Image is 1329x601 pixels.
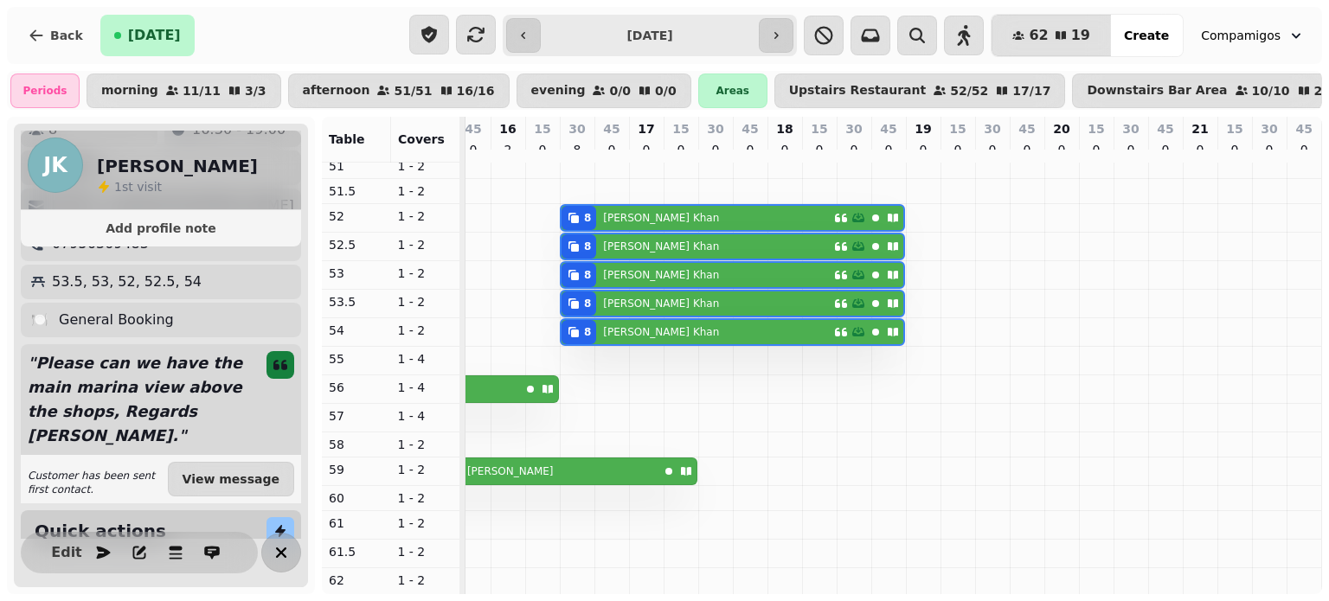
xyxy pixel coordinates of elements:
p: 1 - 2 [398,265,453,282]
p: 0 [709,141,722,158]
p: 15 [672,120,689,137]
p: 51 [329,157,384,175]
button: Back [14,15,97,56]
p: Downstairs Bar Area [1087,84,1227,98]
p: 15 [949,120,966,137]
span: Back [50,29,83,42]
p: 30 [568,120,585,137]
p: 11 / 11 [183,85,221,97]
div: Areas [698,74,767,108]
p: 57 [329,407,384,425]
p: 1 - 2 [398,436,453,453]
p: 0 [536,141,549,158]
p: 0 [1089,141,1103,158]
p: [PERSON_NAME] Khan [603,240,719,253]
p: 0 [1228,141,1242,158]
p: 1 - 2 [398,543,453,560]
p: 61 [329,515,384,532]
button: Add profile note [28,217,294,240]
button: Create [1110,15,1183,56]
div: Periods [10,74,80,108]
p: General Booking [59,310,174,330]
p: 52 / 52 [950,85,988,97]
div: 8 [584,211,591,225]
div: 8 [584,297,591,310]
span: 19 [1071,29,1090,42]
p: 0 [605,141,619,158]
p: 0 [916,141,930,158]
h2: [PERSON_NAME] [97,154,258,178]
p: 45 [1157,120,1173,137]
p: 45 [1296,120,1313,137]
span: Compamigos [1201,27,1281,44]
p: 1 - 2 [398,322,453,339]
button: Upstairs Restaurant52/5217/17 [774,74,1066,108]
p: 0 [986,141,999,158]
p: 0 [1297,141,1311,158]
p: 0 [1159,141,1172,158]
p: 52 [329,208,384,225]
span: Table [329,132,365,146]
button: Edit [49,535,84,570]
p: 60 [329,489,384,507]
span: st [122,180,137,194]
p: 0 [743,141,757,158]
p: 15 [534,120,550,137]
p: 0 [1124,141,1138,158]
span: Edit [56,546,77,559]
p: [PERSON_NAME] Khan [603,268,719,282]
h2: Quick actions [35,519,166,543]
span: JK [43,155,67,176]
p: 1 - 4 [398,350,453,368]
p: 51.5 [329,182,384,200]
span: View message [183,473,279,485]
p: 0 [1193,141,1207,158]
button: View message [168,462,294,496]
p: 0 [951,141,965,158]
p: 21 [1191,120,1208,137]
p: 1 - 2 [398,461,453,478]
p: 0 [847,141,861,158]
span: [DATE] [128,29,181,42]
p: Upstairs Restaurant [789,84,927,98]
p: 2 [501,141,515,158]
p: 19 [915,120,931,137]
p: 1 - 4 [398,407,453,425]
p: 30 [1261,120,1277,137]
span: 62 [1029,29,1048,42]
button: [DATE] [100,15,195,56]
p: 58 [329,436,384,453]
p: 17 [638,120,654,137]
p: 62 [329,572,384,589]
p: 0 / 0 [609,85,631,97]
span: Create [1124,29,1169,42]
p: [PERSON_NAME] [PERSON_NAME] [377,464,553,478]
button: evening0/00/0 [517,74,691,108]
p: 1 - 2 [398,236,453,253]
p: [PERSON_NAME] Khan [603,325,719,339]
span: 1 [114,180,122,194]
p: 20 [1053,120,1069,137]
p: 15 [1088,120,1104,137]
div: 8 [584,240,591,253]
p: 45 [465,120,481,137]
p: 53.5, 53, 52, 52.5, 54 [52,272,202,292]
p: 30 [707,120,723,137]
p: Customer has been sent first contact. [28,469,168,496]
p: 1 - 2 [398,515,453,532]
p: 1 - 2 [398,572,453,589]
p: 45 [603,120,620,137]
p: 15 [811,120,827,137]
p: evening [531,84,586,98]
p: 30 [984,120,1000,137]
span: Covers [398,132,445,146]
p: 0 [882,141,896,158]
p: 0 [778,141,792,158]
p: 51 / 51 [394,85,432,97]
button: morning11/113/3 [87,74,281,108]
p: morning [101,84,158,98]
p: 53.5 [329,293,384,310]
p: 56 [329,379,384,396]
p: 55 [329,350,384,368]
p: 16 [499,120,516,137]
